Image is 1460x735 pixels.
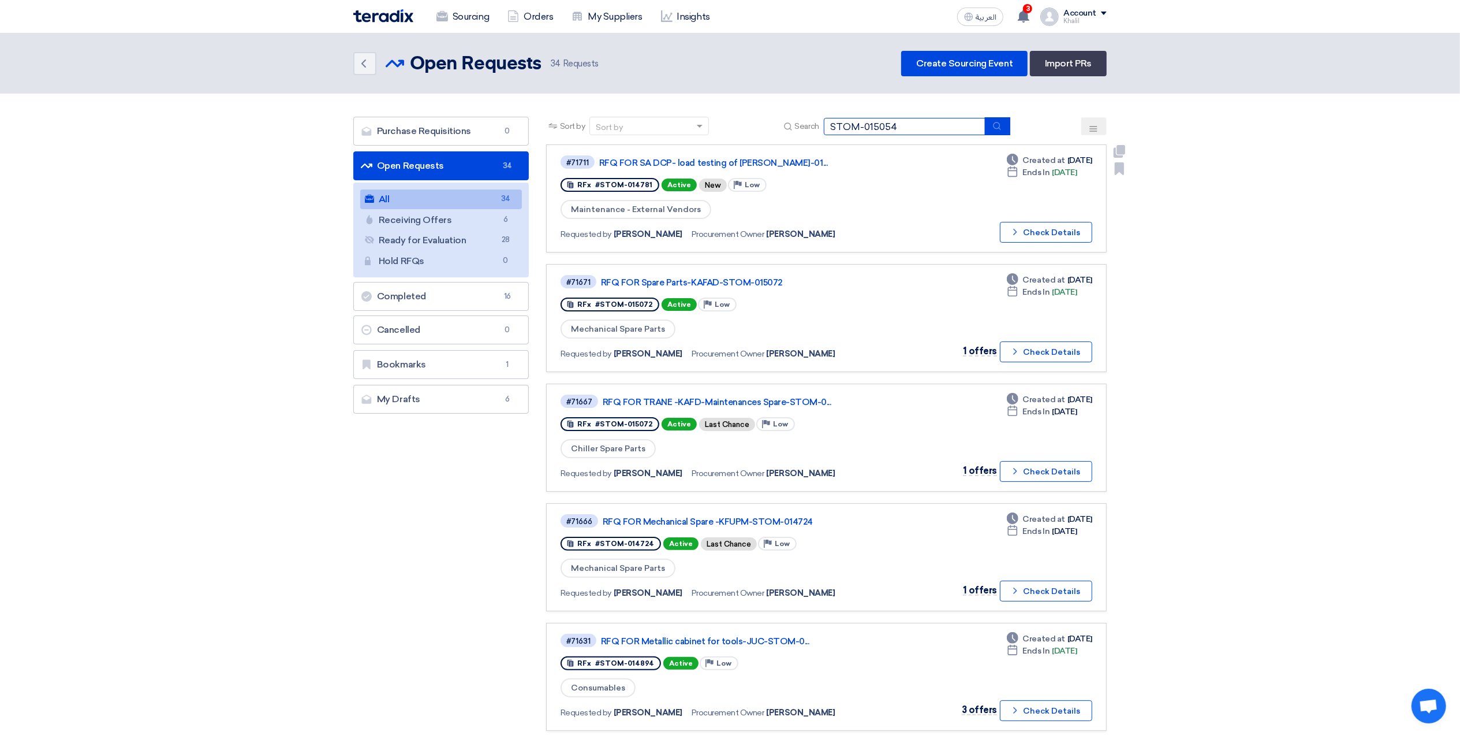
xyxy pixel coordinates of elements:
img: profile_test.png [1040,8,1059,26]
span: Low [716,659,731,667]
span: 34 [499,193,513,205]
span: Created at [1023,633,1065,645]
div: Sort by [596,121,623,133]
a: Insights [652,4,719,29]
span: #STOM-014781 [595,181,652,189]
div: [DATE] [1007,513,1092,525]
button: Check Details [1000,581,1092,602]
span: 1 [501,359,514,370]
span: Ends In [1023,166,1050,179]
span: [PERSON_NAME] [767,587,835,599]
a: Orders [498,4,562,29]
div: #71711 [566,159,589,166]
span: 1 offers [963,346,997,357]
span: 6 [499,214,513,226]
span: Procurement Owner [692,587,764,599]
span: Ends In [1023,406,1050,418]
input: Search by title or reference number [824,118,985,135]
span: [PERSON_NAME] [614,348,682,360]
button: العربية [957,8,1003,26]
span: [PERSON_NAME] [614,587,682,599]
span: 0 [499,255,513,267]
a: Cancelled0 [353,315,529,344]
button: Check Details [1000,461,1092,482]
a: Open Requests34 [353,151,529,180]
span: Requests [551,57,599,70]
span: Low [745,181,760,189]
span: Requested by [561,467,611,480]
a: Sourcing [427,4,498,29]
div: #71666 [566,518,592,525]
span: Created at [1023,274,1065,286]
a: Hold RFQs [360,251,522,271]
span: Ends In [1023,645,1050,657]
span: Procurement Owner [692,348,764,360]
a: RFQ FOR SA DCP- load testing of [PERSON_NAME]-01... [599,158,888,168]
span: Procurement Owner [692,707,764,719]
span: [PERSON_NAME] [614,707,682,719]
span: Ends In [1023,525,1050,537]
div: #71667 [566,398,592,406]
span: Procurement Owner [692,228,764,240]
span: RFx [577,659,591,667]
a: Receiving Offers [360,210,522,230]
a: My Suppliers [562,4,651,29]
div: Account [1063,9,1096,18]
span: 28 [499,234,513,246]
span: 34 [501,160,514,172]
a: RFQ FOR Spare Parts-KAFAD-STOM-015072 [601,277,890,288]
a: My Drafts6 [353,385,529,414]
div: Last Chance [701,537,757,551]
span: Active [663,657,699,670]
span: Chiller Spare Parts [561,439,656,458]
span: Maintenance - External Vendors [561,200,711,219]
span: Active [662,179,697,191]
div: New [699,179,727,192]
span: [PERSON_NAME] [614,467,682,480]
span: Mechanical Spare Parts [561,559,675,578]
span: Requested by [561,348,611,360]
span: 16 [501,291,514,302]
span: 34 [551,58,561,69]
span: RFx [577,420,591,428]
div: [DATE] [1007,645,1077,657]
a: Completed16 [353,282,529,311]
span: Created at [1023,394,1065,406]
span: Sort by [560,120,585,132]
div: [DATE] [1007,406,1077,418]
span: Low [773,420,788,428]
span: [PERSON_NAME] [614,228,682,240]
span: [PERSON_NAME] [767,707,835,719]
a: RFQ FOR TRANE -KAFD-Maintenances Spare-STOM-0... [603,397,891,407]
a: Bookmarks1 [353,350,529,379]
div: [DATE] [1007,633,1092,645]
a: RFQ FOR Metallic cabinet for tools-JUC-STOM-0... [601,636,890,647]
span: Low [775,540,790,548]
span: Search [795,120,819,132]
div: [DATE] [1007,154,1092,166]
span: Requested by [561,587,611,599]
span: Active [663,537,699,550]
span: Requested by [561,707,611,719]
span: RFx [577,540,591,548]
span: 3 [1023,4,1032,13]
a: Import PRs [1030,51,1107,76]
span: 3 offers [962,704,997,715]
span: Consumables [561,678,636,697]
span: Mechanical Spare Parts [561,320,675,339]
span: 0 [501,125,514,137]
img: Teradix logo [353,9,413,23]
a: Purchase Requisitions0 [353,117,529,146]
button: Check Details [1000,341,1092,362]
span: 0 [501,324,514,336]
span: #STOM-014724 [595,540,654,548]
div: Khalil [1063,18,1107,24]
span: [PERSON_NAME] [767,467,835,480]
a: All [360,190,522,209]
span: Procurement Owner [692,467,764,480]
span: #STOM-014894 [595,659,654,667]
span: Requested by [561,228,611,240]
span: Created at [1023,154,1065,166]
span: RFx [577,181,591,189]
span: 6 [501,394,514,405]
